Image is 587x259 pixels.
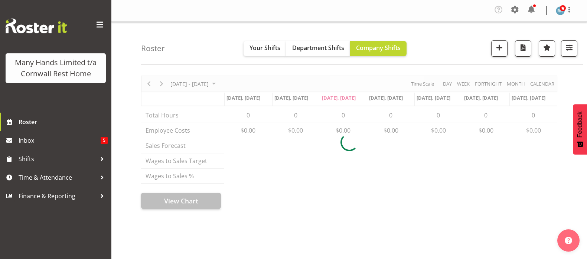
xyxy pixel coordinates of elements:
[356,44,401,52] span: Company Shifts
[573,104,587,155] button: Feedback - Show survey
[515,40,531,57] button: Download a PDF of the roster according to the set date range.
[556,6,565,15] img: reece-rhind280.jpg
[13,57,98,79] div: Many Hands Limited t/a Cornwall Rest Home
[19,116,108,127] span: Roster
[565,237,572,244] img: help-xxl-2.png
[561,40,577,57] button: Filter Shifts
[101,137,108,144] span: 5
[244,41,286,56] button: Your Shifts
[292,44,344,52] span: Department Shifts
[539,40,555,57] button: Highlight an important date within the roster.
[491,40,508,57] button: Add a new shift
[350,41,407,56] button: Company Shifts
[577,112,583,137] span: Feedback
[6,19,67,33] img: Rosterit website logo
[19,135,101,146] span: Inbox
[19,172,97,183] span: Time & Attendance
[19,190,97,202] span: Finance & Reporting
[286,41,350,56] button: Department Shifts
[141,44,165,53] h4: Roster
[250,44,280,52] span: Your Shifts
[19,153,97,165] span: Shifts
